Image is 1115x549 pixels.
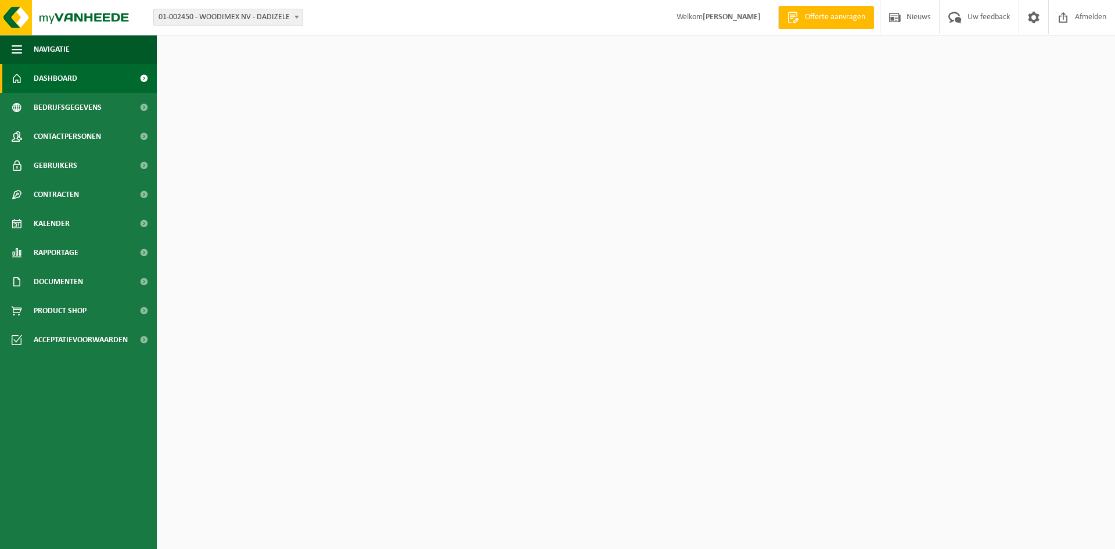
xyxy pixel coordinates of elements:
span: Rapportage [34,238,78,267]
span: Gebruikers [34,151,77,180]
span: Acceptatievoorwaarden [34,325,128,354]
span: Documenten [34,267,83,296]
span: Navigatie [34,35,70,64]
span: Bedrijfsgegevens [34,93,102,122]
span: Offerte aanvragen [802,12,868,23]
span: Contactpersonen [34,122,101,151]
span: 01-002450 - WOODIMEX NV - DADIZELE [153,9,303,26]
span: Kalender [34,209,70,238]
span: Contracten [34,180,79,209]
span: 01-002450 - WOODIMEX NV - DADIZELE [154,9,303,26]
span: Product Shop [34,296,87,325]
a: Offerte aanvragen [778,6,874,29]
strong: [PERSON_NAME] [703,13,761,21]
span: Dashboard [34,64,77,93]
